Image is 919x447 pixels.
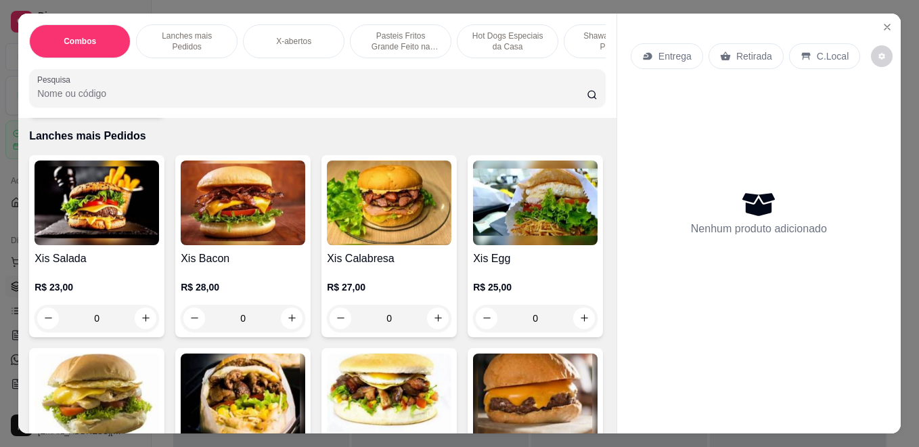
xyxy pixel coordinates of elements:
p: Nenhum produto adicionado [691,221,827,237]
p: R$ 23,00 [35,280,159,294]
p: X-abertos [276,36,311,47]
p: Entrega [658,49,692,63]
label: Pesquisa [37,74,75,85]
button: decrease-product-quantity [871,45,893,67]
h4: Xis Salada [35,251,159,267]
p: Retirada [736,49,772,63]
img: product-image [327,354,451,438]
p: Lanches mais Pedidos [148,30,226,52]
p: C.Local [817,49,849,63]
button: Close [876,16,898,38]
p: Pasteis Fritos Grande Feito na Hora [361,30,440,52]
img: product-image [473,354,598,438]
p: R$ 28,00 [181,280,305,294]
h4: Xis Egg [473,251,598,267]
img: product-image [35,161,159,245]
p: Lanches mais Pedidos [29,128,606,144]
p: R$ 27,00 [327,280,451,294]
p: Combos [64,36,96,47]
input: Pesquisa [37,87,587,100]
img: product-image [181,354,305,438]
p: Shawarmas mais Pedidos [575,30,654,52]
p: Hot Dogs Especiais da Casa [468,30,547,52]
h4: Xis Bacon [181,251,305,267]
h4: Xis Calabresa [327,251,451,267]
img: product-image [327,161,451,245]
p: R$ 25,00 [473,280,598,294]
img: product-image [181,161,305,245]
img: product-image [473,161,598,245]
img: product-image [35,354,159,438]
